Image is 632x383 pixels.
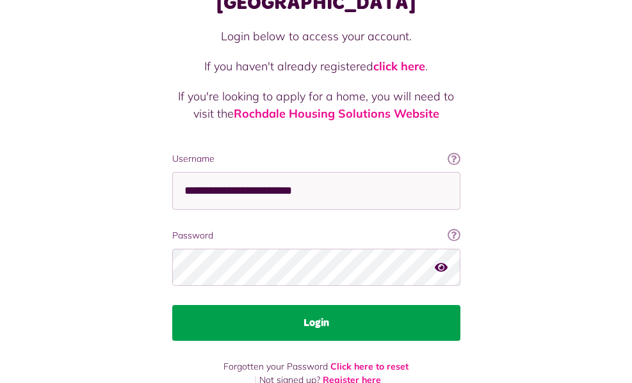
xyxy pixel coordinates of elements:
[172,88,460,122] p: If you're looking to apply for a home, you will need to visit the
[172,152,460,166] label: Username
[172,27,460,45] p: Login below to access your account.
[172,305,460,341] button: Login
[172,229,460,242] label: Password
[373,59,425,74] a: click here
[234,106,439,121] a: Rochdale Housing Solutions Website
[330,361,409,372] a: Click here to reset
[172,58,460,75] p: If you haven't already registered .
[223,361,328,372] span: Forgotten your Password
